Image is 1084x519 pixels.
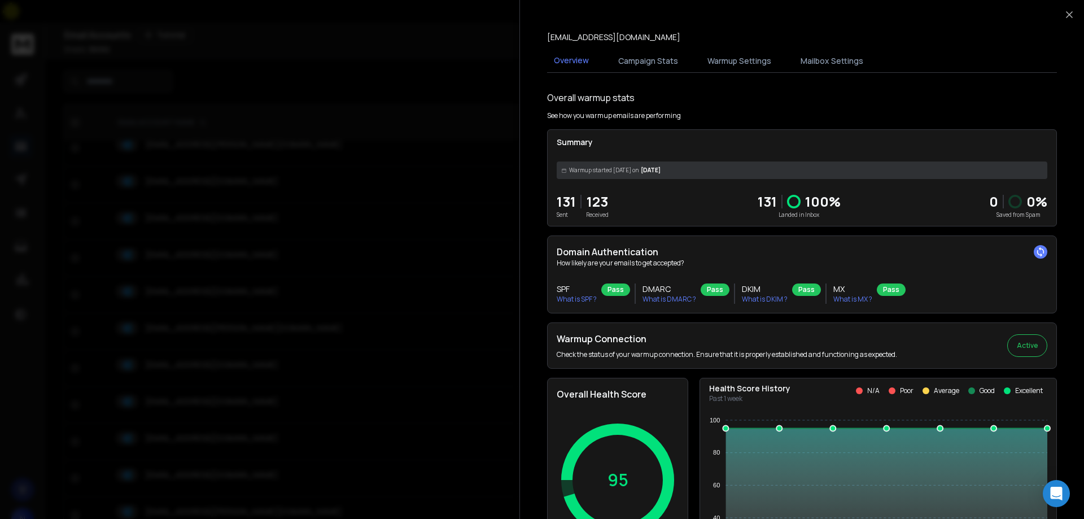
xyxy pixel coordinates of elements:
p: 131 [758,193,777,211]
h2: Overall Health Score [557,387,679,401]
p: Saved from Spam [989,211,1047,219]
p: Average [934,386,959,395]
strong: 0 [989,192,998,211]
p: 131 [557,193,576,211]
div: Pass [877,284,906,296]
p: See how you warmup emails are performing [547,111,681,120]
p: [EMAIL_ADDRESS][DOMAIN_NAME] [547,32,680,43]
p: How likely are your emails to get accepted? [557,259,1047,268]
h3: DMARC [642,284,696,295]
h3: MX [833,284,872,295]
button: Overview [547,48,596,74]
h3: SPF [557,284,597,295]
p: Health Score History [709,383,790,394]
p: What is DKIM ? [742,295,788,304]
p: Summary [557,137,1047,148]
p: N/A [867,386,880,395]
p: What is MX ? [833,295,872,304]
p: Landed in Inbox [758,211,841,219]
p: 0 % [1026,193,1047,211]
tspan: 80 [713,449,720,456]
p: What is DMARC ? [642,295,696,304]
button: Warmup Settings [701,49,778,73]
p: Sent [557,211,576,219]
div: Pass [792,284,821,296]
tspan: 100 [710,417,720,424]
button: Campaign Stats [611,49,685,73]
p: 95 [607,470,628,490]
div: Open Intercom Messenger [1043,480,1070,507]
p: What is SPF ? [557,295,597,304]
p: Past 1 week [709,394,790,403]
p: Check the status of your warmup connection. Ensure that it is properly established and functionin... [557,350,897,359]
h1: Overall warmup stats [547,91,635,104]
h2: Warmup Connection [557,332,897,346]
p: Received [586,211,609,219]
h3: DKIM [742,284,788,295]
p: 123 [586,193,609,211]
p: Good [980,386,995,395]
div: Pass [601,284,630,296]
div: Pass [701,284,729,296]
p: Excellent [1015,386,1043,395]
p: Poor [900,386,913,395]
button: Active [1007,334,1047,357]
h2: Domain Authentication [557,245,1047,259]
p: 100 % [805,193,841,211]
button: Mailbox Settings [794,49,870,73]
tspan: 60 [713,482,720,489]
span: Warmup started [DATE] on [569,166,639,175]
div: [DATE] [557,162,1047,179]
